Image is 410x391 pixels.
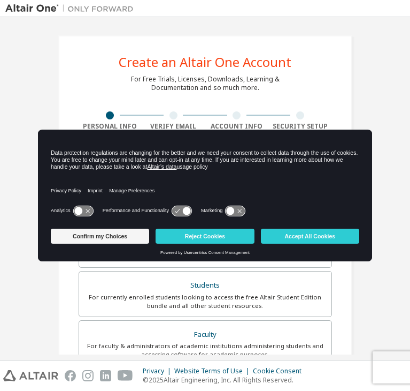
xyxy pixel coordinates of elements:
[253,367,308,375] div: Cookie Consent
[143,367,174,375] div: Privacy
[86,342,325,359] div: For faculty & administrators of academic institutions administering students and accessing softwa...
[131,75,280,92] div: For Free Trials, Licenses, Downloads, Learning & Documentation and so much more.
[82,370,94,381] img: instagram.svg
[119,56,291,69] div: Create an Altair One Account
[118,370,133,381] img: youtube.svg
[143,375,308,385] p: © 2025 Altair Engineering, Inc. All Rights Reserved.
[142,122,205,131] div: Verify Email
[174,367,253,375] div: Website Terms of Use
[3,370,58,381] img: altair_logo.svg
[5,3,139,14] img: Altair One
[86,327,325,342] div: Faculty
[65,370,76,381] img: facebook.svg
[268,122,332,131] div: Security Setup
[86,278,325,293] div: Students
[79,122,142,131] div: Personal Info
[86,293,325,310] div: For currently enrolled students looking to access the free Altair Student Edition bundle and all ...
[100,370,111,381] img: linkedin.svg
[205,122,269,131] div: Account Info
